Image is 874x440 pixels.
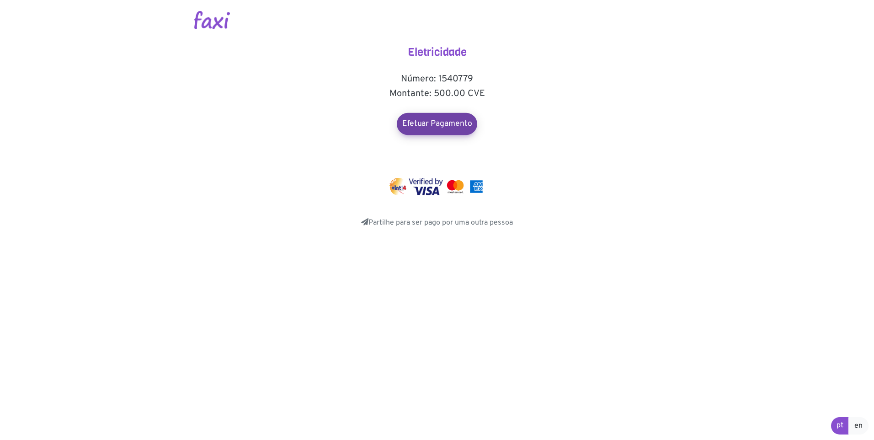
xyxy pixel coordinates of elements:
[389,178,407,195] img: vinti4
[346,88,528,99] h5: Montante: 500.00 CVE
[445,178,466,195] img: mastercard
[346,46,528,59] h4: Eletricidade
[409,178,443,195] img: visa
[848,417,869,435] a: en
[468,178,485,195] img: mastercard
[397,113,477,135] a: Efetuar Pagamento
[361,218,513,227] a: Partilhe para ser pago por uma outra pessoa
[831,417,849,435] a: pt
[346,74,528,85] h5: Número: 1540779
